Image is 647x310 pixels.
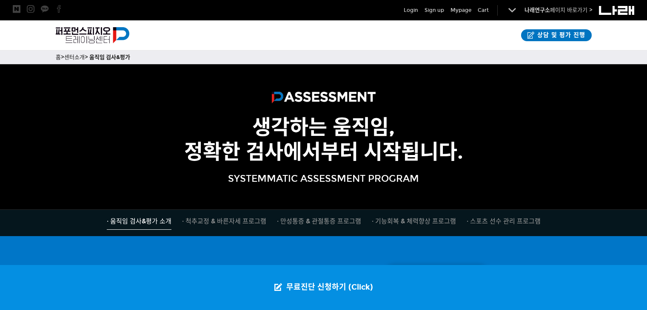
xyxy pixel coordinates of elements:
span: · 기능회복 & 체력향상 프로그램 [372,217,456,225]
a: 상담 및 평가 진행 [521,29,592,41]
a: Login [404,6,418,14]
strong: 생각하는 움직임, [252,115,395,140]
a: Mypage [450,6,471,14]
a: · 만성통증 & 관절통증 프로그램 [277,216,361,229]
a: 센터소개 [64,54,85,61]
a: · 척추교정 & 바른자세 프로그램 [182,216,266,229]
a: Sign up [425,6,444,14]
strong: 정확한 검사에서부터 시작됩니다. [184,139,463,164]
strong: 나래연구소 [524,7,550,14]
a: 홈 [56,54,61,61]
span: · 스포츠 선수 관리 프로그램 [467,217,541,225]
a: · 움직임 검사&평가 소개 [107,216,171,230]
a: 움직임 검사&평가 [89,54,130,61]
span: SYSTEMMATIC ASSESSMENT PROGRAM [228,173,419,184]
span: · 만성통증 & 관절통증 프로그램 [277,217,361,225]
a: · 기능회복 & 체력향상 프로그램 [372,216,456,229]
span: · 척추교정 & 바른자세 프로그램 [182,217,266,225]
a: Cart [478,6,489,14]
span: 상담 및 평가 진행 [535,31,585,39]
a: 나래연구소페이지 바로가기 > [524,7,593,14]
img: ASSESSMENT [272,92,376,107]
span: · 움직임 검사&평가 소개 [107,217,171,225]
a: · 스포츠 선수 관리 프로그램 [467,216,541,229]
a: 무료진단 신청하기 (Click) [266,265,382,310]
p: > > [56,53,592,62]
